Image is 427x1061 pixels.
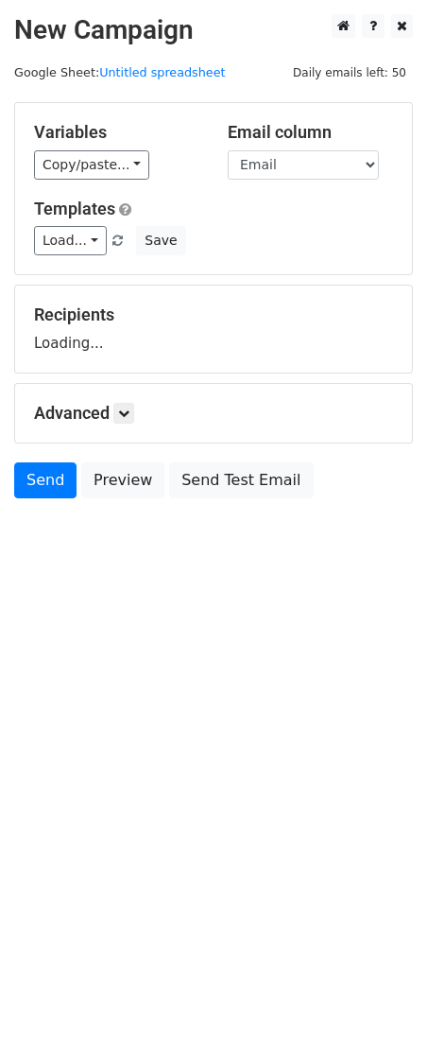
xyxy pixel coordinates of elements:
a: Daily emails left: 50 [286,65,413,79]
a: Templates [34,199,115,218]
span: Daily emails left: 50 [286,62,413,83]
a: Preview [81,462,164,498]
a: Send Test Email [169,462,313,498]
a: Load... [34,226,107,255]
h5: Recipients [34,304,393,325]
a: Send [14,462,77,498]
button: Save [136,226,185,255]
small: Google Sheet: [14,65,226,79]
a: Untitled spreadsheet [99,65,225,79]
h5: Advanced [34,403,393,424]
a: Copy/paste... [34,150,149,180]
h5: Email column [228,122,393,143]
div: Loading... [34,304,393,354]
h2: New Campaign [14,14,413,46]
h5: Variables [34,122,199,143]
